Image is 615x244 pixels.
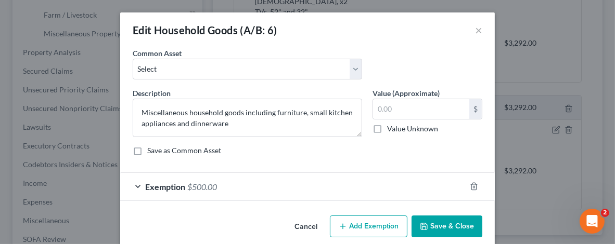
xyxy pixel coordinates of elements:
[145,182,185,192] span: Exemption
[475,24,482,36] button: ×
[187,182,217,192] span: $500.00
[601,209,609,217] span: 2
[133,48,182,59] label: Common Asset
[286,216,326,237] button: Cancel
[412,215,482,237] button: Save & Close
[580,209,605,234] iframe: Intercom live chat
[373,88,440,99] label: Value (Approximate)
[387,124,438,134] label: Value Unknown
[133,89,171,98] span: Description
[373,99,469,119] input: 0.00
[133,23,277,37] div: Edit Household Goods (A/B: 6)
[330,215,407,237] button: Add Exemption
[469,99,482,119] div: $
[147,145,221,156] label: Save as Common Asset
